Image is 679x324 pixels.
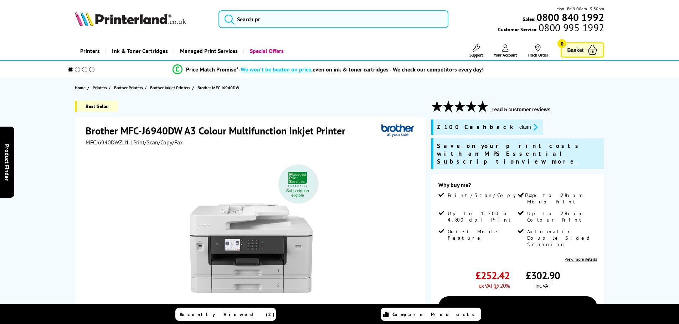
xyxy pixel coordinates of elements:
a: Compare Products [381,308,481,321]
a: Special Offers [243,42,289,60]
span: Brother Printers [114,84,143,91]
span: Brother Inkjet Printers [150,84,190,91]
img: Printerland Logo [75,11,186,26]
a: Track Order [528,44,548,58]
a: 0800 840 1992 [535,14,604,21]
span: 0 [557,39,566,48]
span: | Print/Scan/Copy/Fax [130,139,183,146]
span: Up to 28ppm Mono Print [527,192,596,205]
span: Save on your print costs with an MPS Essential Subscription [437,142,582,165]
span: Ink & Toner Cartridges [112,42,168,60]
span: Printers [93,84,107,91]
span: Price Match Promise* [186,66,238,73]
a: Your Account [494,44,517,58]
a: Ink & Toner Cartridges [105,42,173,60]
u: view more [522,158,577,165]
button: promo-description [517,123,540,131]
a: Brother Printers [114,84,145,91]
img: Brother [381,124,414,137]
a: Printers [93,84,109,91]
a: Home [75,84,87,91]
div: - even on ink & toner cartridges - We check our competitors every day! [238,66,484,73]
span: Print/Scan/Copy/Fax [448,192,539,198]
div: Why buy me? [438,181,597,192]
a: Support [469,44,483,58]
input: Search pr [218,10,448,28]
a: Printerland Logo [75,11,210,28]
span: 0800 995 1992 [537,24,604,31]
h1: Brother MFC-J6940DW A3 Colour Multifunction Inkjet Printer [86,124,353,137]
span: Product Finder [4,144,11,180]
span: Up to 28ppm Colour Print [527,210,596,223]
button: read 5 customer reviews [490,106,552,113]
a: Brother MFC-J6940DW [197,84,241,91]
span: Recently Viewed (2) [180,311,275,318]
span: Compare Products [392,311,479,318]
a: Managed Print Services [173,42,243,60]
a: Basket 0 [561,42,604,58]
span: £100 Cashback [437,123,514,131]
a: Recently Viewed (2) [175,308,276,321]
span: Up to 1,200 x 4,800 dpi Print [448,210,516,223]
span: Customer Service: [498,24,604,33]
span: Mon - Fri 9:00am - 5:30pm [556,5,604,12]
li: modal_Promise [58,63,599,76]
span: Sales: [523,16,535,22]
span: Best Seller [75,101,118,112]
b: 0800 840 1992 [536,11,604,24]
span: Basket [567,45,583,55]
span: MFCJ6940DWZU1 [86,139,129,146]
span: inc VAT [535,282,550,289]
a: Printers [75,42,105,60]
a: View more details [565,256,597,262]
span: Quiet Mode Feature [448,228,516,241]
span: £252.42 [475,269,510,282]
span: £302.90 [526,269,560,282]
span: Automatic Double Sided Scanning [527,228,596,248]
span: We won’t be beaten on price, [241,66,313,73]
span: Your Account [494,52,517,58]
span: ex VAT @ 20% [479,282,510,289]
a: Brother Inkjet Printers [150,84,192,91]
span: Support [469,52,483,58]
a: Add to Basket [438,296,597,317]
img: Brother MFC-J6940DW [181,160,321,299]
span: Home [75,84,86,91]
span: Brother MFC-J6940DW [197,84,239,91]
